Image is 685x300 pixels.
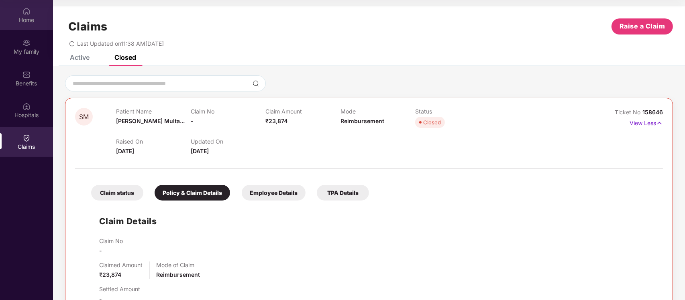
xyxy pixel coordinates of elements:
[22,134,31,142] img: svg+xml;base64,PHN2ZyBpZD0iQ2xhaW0iIHhtbG5zPSJodHRwOi8vd3d3LnczLm9yZy8yMDAwL3N2ZyIgd2lkdGg9IjIwIi...
[612,18,673,34] button: Raise a Claim
[99,247,102,254] span: -
[116,118,185,124] span: [PERSON_NAME] Multa...
[630,117,663,128] p: View Less
[156,261,200,268] p: Mode of Claim
[22,7,31,15] img: svg+xml;base64,PHN2ZyBpZD0iSG9tZSIgeG1sbnM9Imh0dHA6Ly93d3cudzMub3JnLzIwMDAvc3ZnIiB3aWR0aD0iMjAiIG...
[317,185,369,201] div: TPA Details
[642,109,663,116] span: 158646
[79,114,89,120] span: SM
[77,40,164,47] span: Last Updated on 11:38 AM[DATE]
[155,185,230,201] div: Policy & Claim Details
[265,108,340,115] p: Claim Amount
[191,138,265,145] p: Updated On
[415,108,490,115] p: Status
[340,108,415,115] p: Mode
[69,40,75,47] span: redo
[242,185,306,201] div: Employee Details
[114,53,136,61] div: Closed
[620,21,665,31] span: Raise a Claim
[656,119,663,128] img: svg+xml;base64,PHN2ZyB4bWxucz0iaHR0cDovL3d3dy53My5vcmcvMjAwMC9zdmciIHdpZHRoPSIxNyIgaGVpZ2h0PSIxNy...
[253,80,259,87] img: svg+xml;base64,PHN2ZyBpZD0iU2VhcmNoLTMyeDMyIiB4bWxucz0iaHR0cDovL3d3dy53My5vcmcvMjAwMC9zdmciIHdpZH...
[99,261,143,268] p: Claimed Amount
[116,138,191,145] p: Raised On
[265,118,287,124] span: ₹23,874
[423,118,441,126] div: Closed
[68,20,108,33] h1: Claims
[22,39,31,47] img: svg+xml;base64,PHN2ZyB3aWR0aD0iMjAiIGhlaWdodD0iMjAiIHZpZXdCb3g9IjAgMCAyMCAyMCIgZmlsbD0ibm9uZSIgeG...
[91,185,143,201] div: Claim status
[340,118,384,124] span: Reimbursement
[99,237,123,244] p: Claim No
[70,53,90,61] div: Active
[156,271,200,278] span: Reimbursement
[22,71,31,79] img: svg+xml;base64,PHN2ZyBpZD0iQmVuZWZpdHMiIHhtbG5zPSJodHRwOi8vd3d3LnczLm9yZy8yMDAwL3N2ZyIgd2lkdGg9Ij...
[191,148,209,154] span: [DATE]
[116,148,134,154] span: [DATE]
[22,102,31,110] img: svg+xml;base64,PHN2ZyBpZD0iSG9zcGl0YWxzIiB4bWxucz0iaHR0cDovL3d3dy53My5vcmcvMjAwMC9zdmciIHdpZHRoPS...
[99,271,121,278] span: ₹23,874
[116,108,191,115] p: Patient Name
[615,109,642,116] span: Ticket No
[99,286,140,292] p: Settled Amount
[191,118,194,124] span: -
[191,108,265,115] p: Claim No
[99,215,157,228] h1: Claim Details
